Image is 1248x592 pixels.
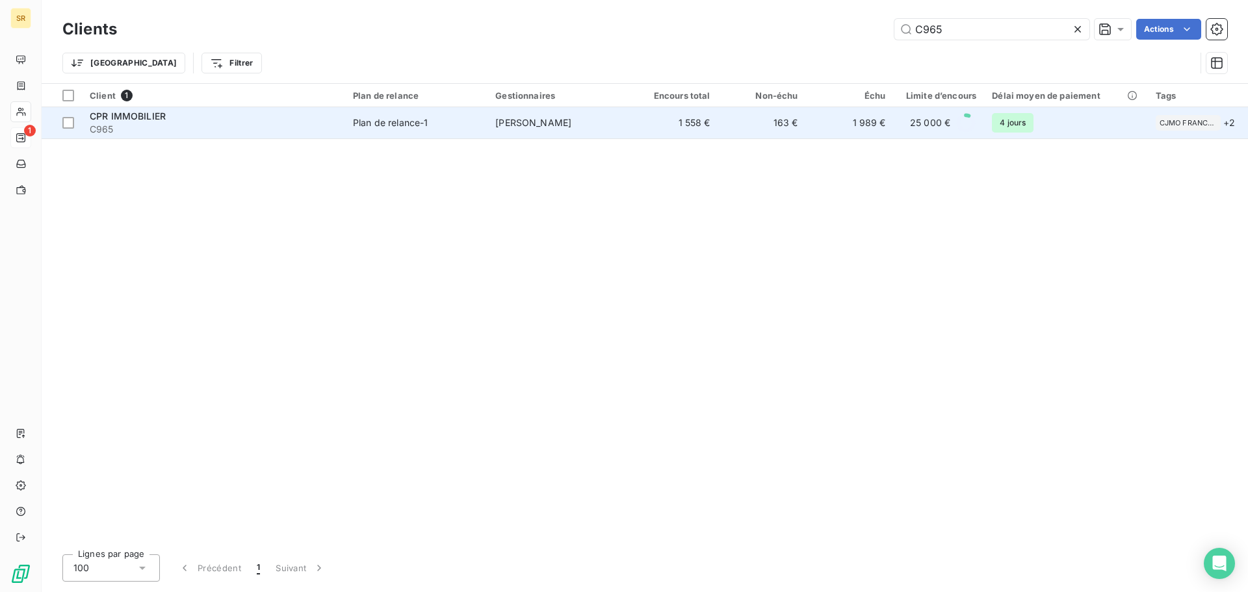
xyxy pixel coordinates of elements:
span: CPR IMMOBILIER [90,110,166,122]
input: Rechercher [894,19,1089,40]
div: Non-échu [726,90,798,101]
span: CJMO FRANCHISE [1160,119,1217,127]
div: Gestionnaires [495,90,622,101]
td: 1 989 € [806,107,894,138]
img: Logo LeanPay [10,563,31,584]
h3: Clients [62,18,117,41]
div: Encours total [638,90,710,101]
td: 163 € [718,107,806,138]
span: Client [90,90,116,101]
button: Suivant [268,554,333,582]
div: Plan de relance-1 [353,116,428,129]
td: 1 558 € [630,107,718,138]
div: Open Intercom Messenger [1204,548,1235,579]
span: 1 [121,90,133,101]
div: Tags [1156,90,1240,101]
button: Actions [1136,19,1201,40]
span: 1 [257,561,260,574]
div: Délai moyen de paiement [992,90,1139,101]
span: 1 [24,125,36,136]
div: SR [10,8,31,29]
span: 25 000 € [910,116,950,129]
span: + 2 [1223,116,1235,129]
div: Plan de relance [353,90,480,101]
span: [PERSON_NAME] [495,117,571,128]
button: Précédent [170,554,249,582]
button: Filtrer [201,53,261,73]
div: Limite d’encours [902,90,977,101]
button: 1 [249,554,268,582]
span: C965 [90,123,337,136]
span: 100 [73,561,89,574]
div: Échu [814,90,886,101]
button: [GEOGRAPHIC_DATA] [62,53,185,73]
span: 4 jours [992,113,1033,133]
